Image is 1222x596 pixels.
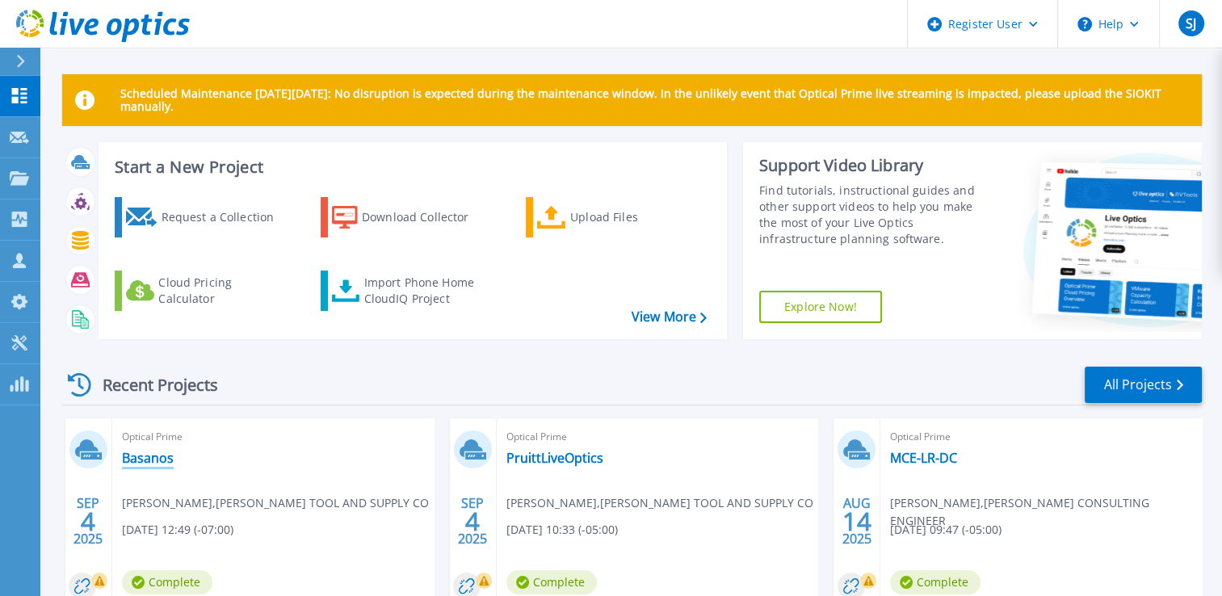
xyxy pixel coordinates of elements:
[321,197,501,237] a: Download Collector
[890,450,957,466] a: MCE-LR-DC
[759,155,989,176] div: Support Video Library
[62,365,240,405] div: Recent Projects
[122,570,212,594] span: Complete
[457,492,488,551] div: SEP 2025
[506,521,618,539] span: [DATE] 10:33 (-05:00)
[890,570,981,594] span: Complete
[632,309,707,325] a: View More
[161,201,290,233] div: Request a Collection
[506,570,597,594] span: Complete
[759,291,882,323] a: Explore Now!
[122,521,233,539] span: [DATE] 12:49 (-07:00)
[362,201,491,233] div: Download Collector
[526,197,706,237] a: Upload Files
[122,428,424,446] span: Optical Prime
[506,450,603,466] a: PruittLiveOptics
[890,428,1192,446] span: Optical Prime
[115,158,706,176] h3: Start a New Project
[842,492,872,551] div: AUG 2025
[842,514,871,528] span: 14
[890,521,1002,539] span: [DATE] 09:47 (-05:00)
[1186,17,1196,30] span: SJ
[506,428,808,446] span: Optical Prime
[81,514,95,528] span: 4
[122,494,429,512] span: [PERSON_NAME] , [PERSON_NAME] TOOL AND SUPPLY CO
[363,275,489,307] div: Import Phone Home CloudIQ Project
[759,183,989,247] div: Find tutorials, instructional guides and other support videos to help you make the most of your L...
[570,201,699,233] div: Upload Files
[1085,367,1202,403] a: All Projects
[465,514,480,528] span: 4
[73,492,103,551] div: SEP 2025
[120,87,1189,113] p: Scheduled Maintenance [DATE][DATE]: No disruption is expected during the maintenance window. In t...
[122,450,174,466] a: Basanos
[506,494,813,512] span: [PERSON_NAME] , [PERSON_NAME] TOOL AND SUPPLY CO
[115,271,295,311] a: Cloud Pricing Calculator
[115,197,295,237] a: Request a Collection
[890,494,1202,530] span: [PERSON_NAME] , [PERSON_NAME] CONSULTING ENGINEER
[158,275,288,307] div: Cloud Pricing Calculator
